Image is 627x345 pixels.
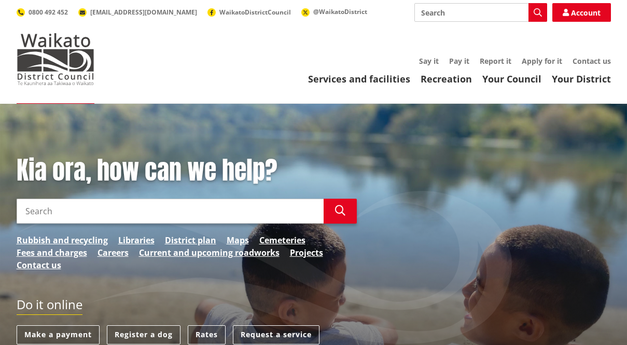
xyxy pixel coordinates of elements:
span: @WaikatoDistrict [313,7,367,16]
input: Search input [17,199,324,224]
a: Apply for it [522,56,562,66]
a: WaikatoDistrictCouncil [207,8,291,17]
h2: Do it online [17,297,82,315]
a: Request a service [233,325,319,344]
a: Your District [552,73,611,85]
span: WaikatoDistrictCouncil [219,8,291,17]
a: Pay it [449,56,469,66]
a: Say it [419,56,439,66]
a: Cemeteries [259,234,305,246]
h1: Kia ora, how can we help? [17,156,357,186]
span: [EMAIL_ADDRESS][DOMAIN_NAME] [90,8,197,17]
a: Your Council [482,73,541,85]
a: Rubbish and recycling [17,234,108,246]
input: Search input [414,3,547,22]
a: Current and upcoming roadworks [139,246,280,259]
a: Libraries [118,234,155,246]
a: District plan [165,234,216,246]
a: Account [552,3,611,22]
a: Make a payment [17,325,100,344]
a: Contact us [17,259,61,271]
a: Recreation [421,73,472,85]
a: Register a dog [107,325,180,344]
a: Contact us [573,56,611,66]
a: Maps [227,234,249,246]
a: [EMAIL_ADDRESS][DOMAIN_NAME] [78,8,197,17]
a: Projects [290,246,323,259]
a: Careers [97,246,129,259]
a: @WaikatoDistrict [301,7,367,16]
a: Report it [480,56,511,66]
a: Fees and charges [17,246,87,259]
a: Rates [188,325,226,344]
a: 0800 492 452 [17,8,68,17]
span: 0800 492 452 [29,8,68,17]
a: Services and facilities [308,73,410,85]
img: Waikato District Council - Te Kaunihera aa Takiwaa o Waikato [17,33,94,85]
